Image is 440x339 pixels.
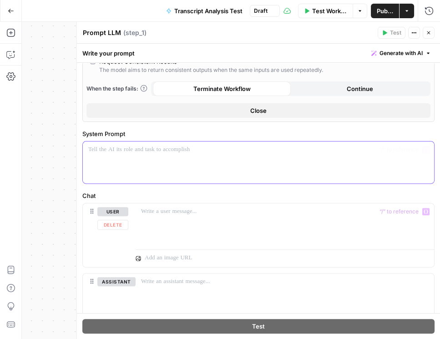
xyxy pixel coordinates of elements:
button: Publish [371,4,399,18]
div: The model aims to return consistent outputs when the same inputs are used repeatedly. [99,66,323,74]
button: Test [82,319,435,334]
button: Close [86,103,430,118]
span: Close [250,106,267,115]
button: assistant [97,277,136,286]
span: ( step_1 ) [123,28,147,37]
span: Publish [376,6,394,15]
label: System Prompt [82,129,435,138]
label: Chat [82,191,435,200]
textarea: Prompt LLM [83,28,121,37]
span: Draft [254,7,268,15]
div: Write your prompt [77,44,440,62]
span: Transcript Analysis Test [174,6,243,15]
button: Draft [250,5,280,17]
button: Continue [291,81,429,96]
button: Generate with AI [368,47,435,59]
span: Terminate Workflow [193,84,250,93]
span: Test [390,29,401,37]
button: Test [378,27,405,39]
span: “/” to reference [376,146,422,153]
div: userDelete [83,203,128,267]
button: Transcript Analysis Test [161,4,248,18]
button: Test Workflow [298,4,353,18]
span: Test [252,322,265,331]
button: user [97,207,128,216]
span: Continue [346,84,373,93]
a: When the step fails: [86,85,147,93]
span: Generate with AI [379,49,423,57]
div: assistant [83,273,128,337]
span: Test Workflow [312,6,348,15]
